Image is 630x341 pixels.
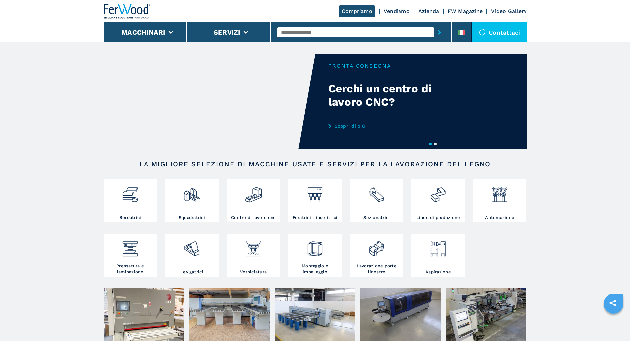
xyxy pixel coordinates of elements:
[411,179,465,222] a: Linee di produzione
[360,288,441,341] img: Occasioni
[368,181,385,203] img: sezionatrici_2.png
[165,234,219,277] a: Levigatrici
[227,179,280,222] a: Centro di lavoro cnc
[288,234,342,277] a: Montaggio e imballaggio
[472,22,527,42] div: Contattaci
[121,235,139,258] img: pressa-strettoia.png
[429,181,447,203] img: linee_di_produzione_2.png
[214,28,240,36] button: Servizi
[104,234,157,277] a: Pressatura e laminazione
[104,179,157,222] a: Bordatrici
[125,160,506,168] h2: LA MIGLIORE SELEZIONE DI MACCHINE USATE E SERVIZI PER LA LAVORAZIONE DEL LEGNO
[485,215,514,221] h3: Automazione
[411,234,465,277] a: Aspirazione
[350,234,403,277] a: Lavorazione porte finestre
[105,263,155,275] h3: Pressatura e laminazione
[339,5,375,17] a: Compriamo
[293,215,338,221] h3: Foratrici - inseritrici
[306,235,324,258] img: montaggio_imballaggio_2.png
[328,123,458,129] a: Scopri di più
[275,288,355,341] img: Promozioni
[104,288,184,341] img: Nuovi arrivi
[245,181,262,203] img: centro_di_lavoro_cnc_2.png
[416,215,460,221] h3: Linee di produzione
[180,269,203,275] h3: Levigatrici
[448,8,483,14] a: FW Magazine
[434,143,437,145] button: 2
[104,54,315,149] video: Your browser does not support the video tag.
[434,25,444,40] button: submit-button
[306,181,324,203] img: foratrici_inseritrici_2.png
[352,263,402,275] h3: Lavorazione porte finestre
[491,8,526,14] a: Video Gallery
[119,215,141,221] h3: Bordatrici
[245,235,262,258] img: verniciatura_1.png
[446,288,526,341] img: Show room
[290,263,340,275] h3: Montaggio e imballaggio
[368,235,385,258] img: lavorazione_porte_finestre_2.png
[350,179,403,222] a: Sezionatrici
[491,181,509,203] img: automazione.png
[231,215,275,221] h3: Centro di lavoro cnc
[179,215,205,221] h3: Squadratrici
[605,295,621,311] a: sharethis
[189,288,270,341] img: Visibili presso clienti
[418,8,439,14] a: Azienda
[121,28,165,36] button: Macchinari
[104,4,151,19] img: Ferwood
[183,235,200,258] img: levigatrici_2.png
[165,179,219,222] a: Squadratrici
[363,215,390,221] h3: Sezionatrici
[473,179,526,222] a: Automazione
[240,269,267,275] h3: Verniciatura
[425,269,451,275] h3: Aspirazione
[183,181,200,203] img: squadratrici_2.png
[121,181,139,203] img: bordatrici_1.png
[479,29,485,36] img: Contattaci
[227,234,280,277] a: Verniciatura
[288,179,342,222] a: Foratrici - inseritrici
[429,143,432,145] button: 1
[429,235,447,258] img: aspirazione_1.png
[384,8,410,14] a: Vendiamo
